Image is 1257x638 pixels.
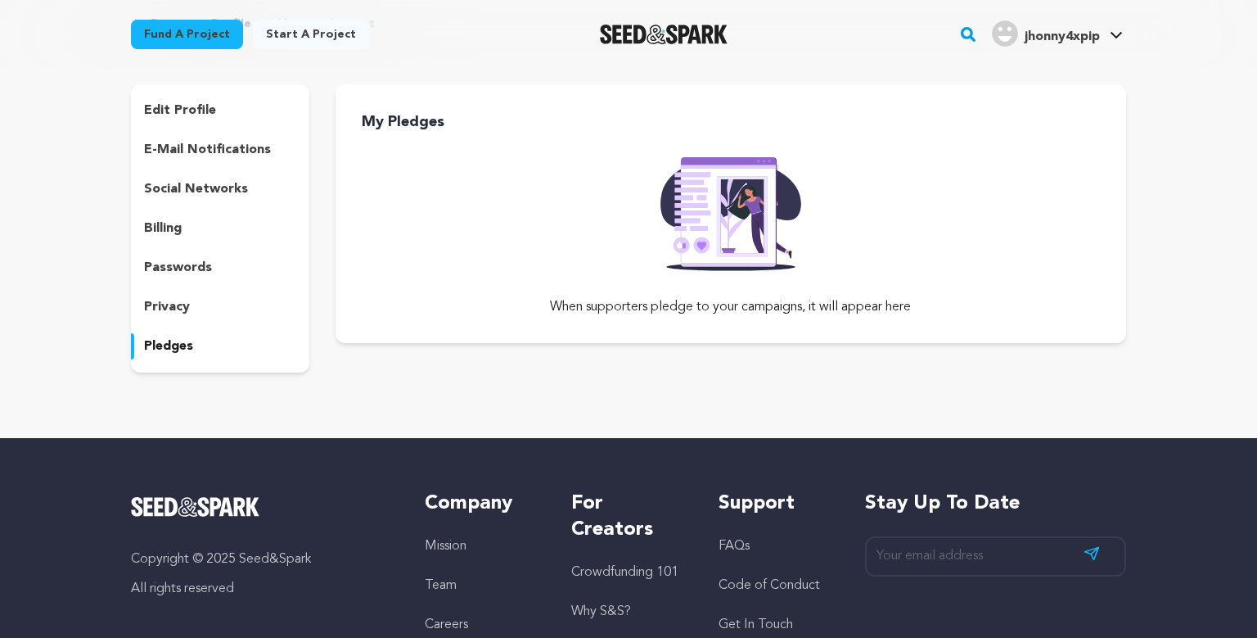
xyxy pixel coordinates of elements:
a: jhonny4xpip's Profile [989,17,1126,47]
p: billing [144,219,182,238]
h5: Support [719,491,832,517]
img: Seed&Spark Logo [131,497,259,517]
a: FAQs [719,540,750,553]
a: Mission [425,540,466,553]
a: Why S&S? [571,605,631,618]
button: privacy [131,294,309,320]
p: pledges [144,337,193,356]
a: Seed&Spark Homepage [600,25,728,44]
a: Fund a project [131,20,243,49]
button: edit profile [131,97,309,124]
p: All rights reserved [131,579,392,599]
img: Seed&Spark Rafiki Image [647,147,814,271]
button: pledges [131,333,309,360]
p: edit profile [144,101,216,120]
button: social networks [131,176,309,202]
input: Your email address [865,536,1126,577]
p: Copyright © 2025 Seed&Spark [131,550,392,569]
a: Careers [425,618,468,631]
p: privacy [144,297,190,317]
span: jhonny4xpip's Profile [989,17,1126,52]
h3: My Pledges [362,111,1126,133]
p: social networks [144,179,248,199]
a: Start a project [253,20,369,49]
a: Team [425,579,457,592]
a: Get In Touch [719,618,793,631]
h5: Stay up to date [865,491,1126,517]
a: Crowdfunding 101 [571,566,678,579]
img: Seed&Spark Logo Dark Mode [600,25,728,44]
button: passwords [131,255,309,281]
p: e-mail notifications [144,140,271,160]
p: When supporters pledge to your campaigns, it will appear here [336,297,1126,317]
a: Code of Conduct [719,579,820,592]
h5: For Creators [571,491,685,543]
span: jhonny4xpip [1025,30,1100,43]
div: jhonny4xpip's Profile [992,20,1100,47]
button: e-mail notifications [131,137,309,163]
p: passwords [144,258,212,278]
img: user.png [992,20,1018,47]
a: Seed&Spark Homepage [131,497,392,517]
button: billing [131,215,309,242]
h5: Company [425,491,538,517]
